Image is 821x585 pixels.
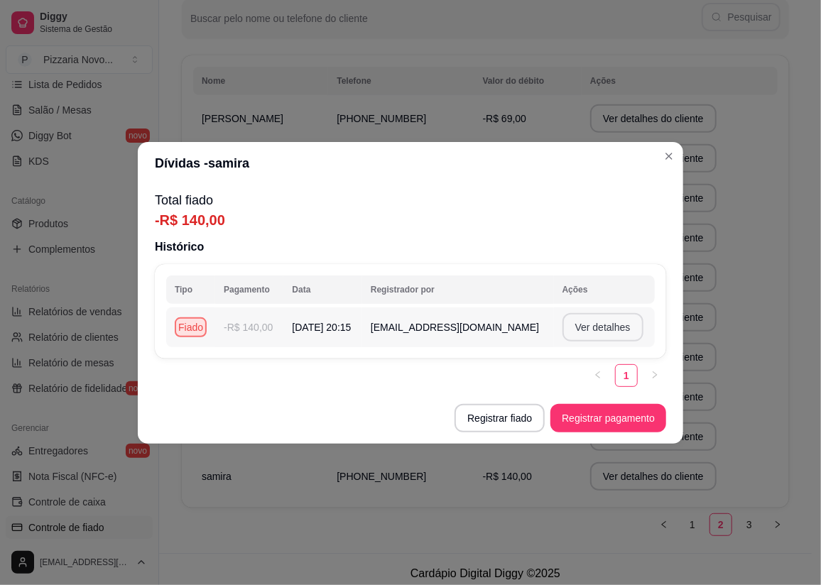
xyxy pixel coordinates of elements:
[362,275,554,304] th: Registrador por
[658,145,680,168] button: Close
[615,364,638,387] li: 1
[562,313,643,341] button: Ver detalhes
[138,142,683,185] header: Dívidas - samira
[643,364,666,387] li: Next Page
[292,322,351,333] span: [DATE] 20:15
[155,239,666,256] p: Histórico
[175,317,207,337] div: Fiado
[455,404,545,432] button: Registrar fiado
[643,364,666,387] button: right
[155,210,666,230] p: -R$ 140,00
[554,275,655,304] th: Ações
[283,275,361,304] th: Data
[215,307,283,347] td: -R$ 140,00
[215,275,283,304] th: Pagamento
[651,371,659,379] span: right
[550,404,666,432] button: Registrar pagamento
[594,371,602,379] span: left
[587,364,609,387] li: Previous Page
[587,364,609,387] button: left
[155,190,666,210] p: Total fiado
[616,365,637,386] a: 1
[371,322,539,333] span: [EMAIL_ADDRESS][DOMAIN_NAME]
[166,275,215,304] th: Tipo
